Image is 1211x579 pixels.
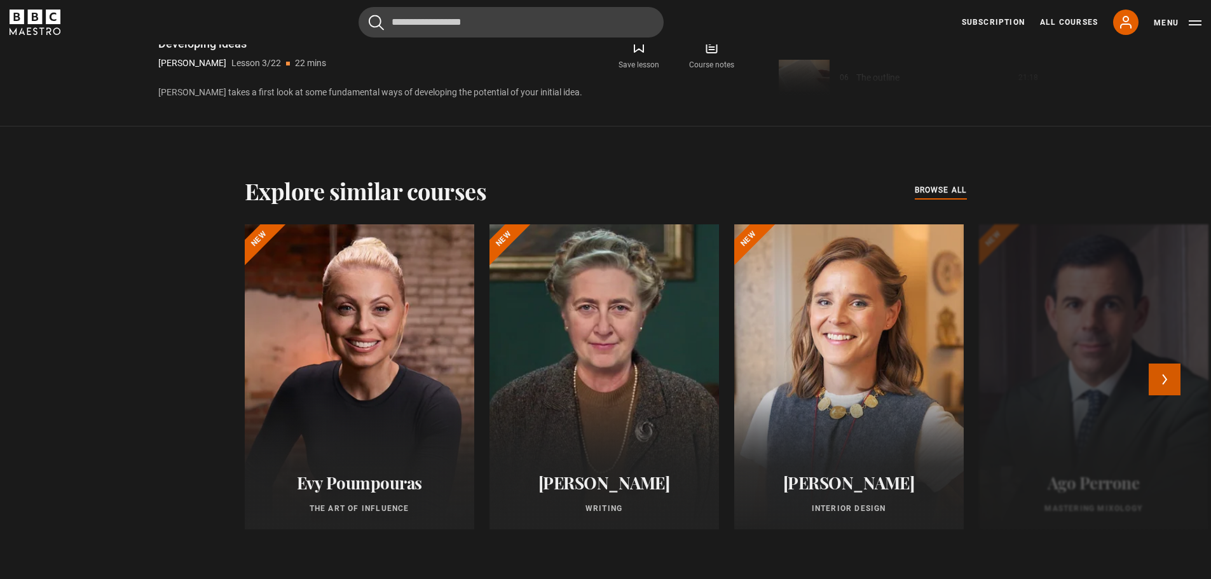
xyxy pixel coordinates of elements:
a: Evy Poumpouras The Art of Influence New [245,224,474,529]
p: Interior Design [749,503,948,514]
button: Toggle navigation [1154,17,1201,29]
a: browse all [915,184,967,198]
input: Search [359,7,664,37]
a: [PERSON_NAME] Writing New [489,224,719,529]
h2: [PERSON_NAME] [749,473,948,493]
h2: [PERSON_NAME] [505,473,704,493]
span: browse all [915,184,967,196]
h2: Explore similar courses [245,177,487,204]
a: All Courses [1040,17,1098,28]
svg: BBC Maestro [10,10,60,35]
button: Save lesson [603,36,675,73]
p: 22 mins [295,57,326,70]
p: [PERSON_NAME] [158,57,226,70]
button: Submit the search query [369,15,384,31]
p: Mastering Mixology [994,503,1193,514]
a: Course notes [675,36,748,73]
p: [PERSON_NAME] takes a first look at some fundamental ways of developing the potential of your ini... [158,86,748,99]
p: Lesson 3/22 [231,57,281,70]
h2: Evy Poumpouras [260,473,459,493]
a: [PERSON_NAME] Interior Design New [734,224,964,529]
a: Subscription [962,17,1025,28]
p: The Art of Influence [260,503,459,514]
h2: Ago Perrone [994,473,1193,493]
a: Ago Perrone Mastering Mixology New [979,224,1208,529]
p: Writing [505,503,704,514]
